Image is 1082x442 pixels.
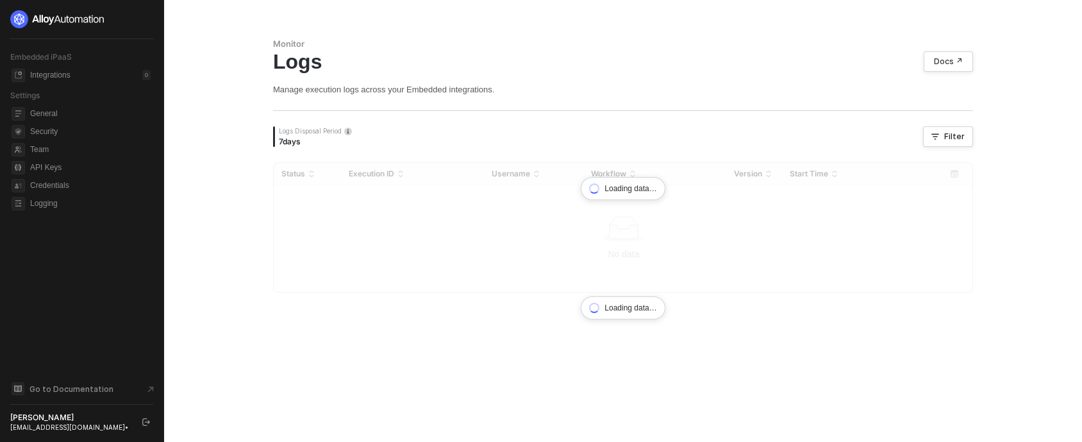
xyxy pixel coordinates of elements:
[10,10,153,28] a: logo
[944,132,965,142] div: Filter
[30,124,151,139] span: Security
[581,177,665,201] div: Loading data…
[10,52,72,62] span: Embedded iPaaS
[10,412,131,423] div: [PERSON_NAME]
[273,84,973,95] div: Manage execution logs across your Embedded integrations.
[30,142,151,157] span: Team
[12,382,24,395] span: documentation
[12,107,25,121] span: general
[923,126,973,147] button: Filter
[142,418,150,426] span: logout
[273,49,973,74] div: Logs
[144,383,157,396] span: document-arrow
[581,296,665,320] div: Loading data…
[10,381,154,396] a: Knowledge Base
[273,38,973,49] div: Monitor
[279,137,352,147] div: 7 days
[10,90,40,100] span: Settings
[10,10,105,28] img: logo
[10,423,131,432] div: [EMAIL_ADDRESS][DOMAIN_NAME] •
[30,196,151,211] span: Logging
[12,143,25,157] span: team
[30,106,151,121] span: General
[30,160,151,175] span: API Keys
[279,126,352,135] div: Logs Disposal Period
[29,384,113,395] span: Go to Documentation
[924,51,973,72] a: Docs ↗
[12,69,25,82] span: integrations
[12,179,25,192] span: credentials
[30,70,71,81] div: Integrations
[12,125,25,139] span: security
[142,70,151,80] div: 0
[934,56,963,67] div: Docs ↗
[30,178,151,193] span: Credentials
[12,197,25,210] span: logging
[12,161,25,174] span: api-key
